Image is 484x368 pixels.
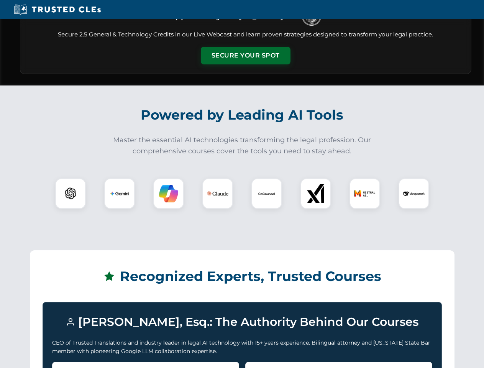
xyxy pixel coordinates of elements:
[30,102,454,128] h2: Powered by Leading AI Tools
[110,184,129,203] img: Gemini Logo
[399,178,429,209] div: DeepSeek
[159,184,178,203] img: Copilot Logo
[52,338,432,356] p: CEO of Trusted Translations and industry leader in legal AI technology with 15+ years experience....
[104,178,135,209] div: Gemini
[403,183,425,204] img: DeepSeek Logo
[55,178,86,209] div: ChatGPT
[207,183,228,204] img: Claude Logo
[354,183,376,204] img: Mistral AI Logo
[257,184,276,203] img: CoCounsel Logo
[202,178,233,209] div: Claude
[306,184,325,203] img: xAI Logo
[43,263,442,290] h2: Recognized Experts, Trusted Courses
[30,30,462,39] p: Secure 2.5 General & Technology Credits in our Live Webcast and learn proven strategies designed ...
[201,47,290,64] button: Secure Your Spot
[349,178,380,209] div: Mistral AI
[153,178,184,209] div: Copilot
[52,312,432,332] h3: [PERSON_NAME], Esq.: The Authority Behind Our Courses
[59,182,82,205] img: ChatGPT Logo
[108,135,376,157] p: Master the essential AI technologies transforming the legal profession. Our comprehensive courses...
[11,4,103,15] img: Trusted CLEs
[300,178,331,209] div: xAI
[251,178,282,209] div: CoCounsel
